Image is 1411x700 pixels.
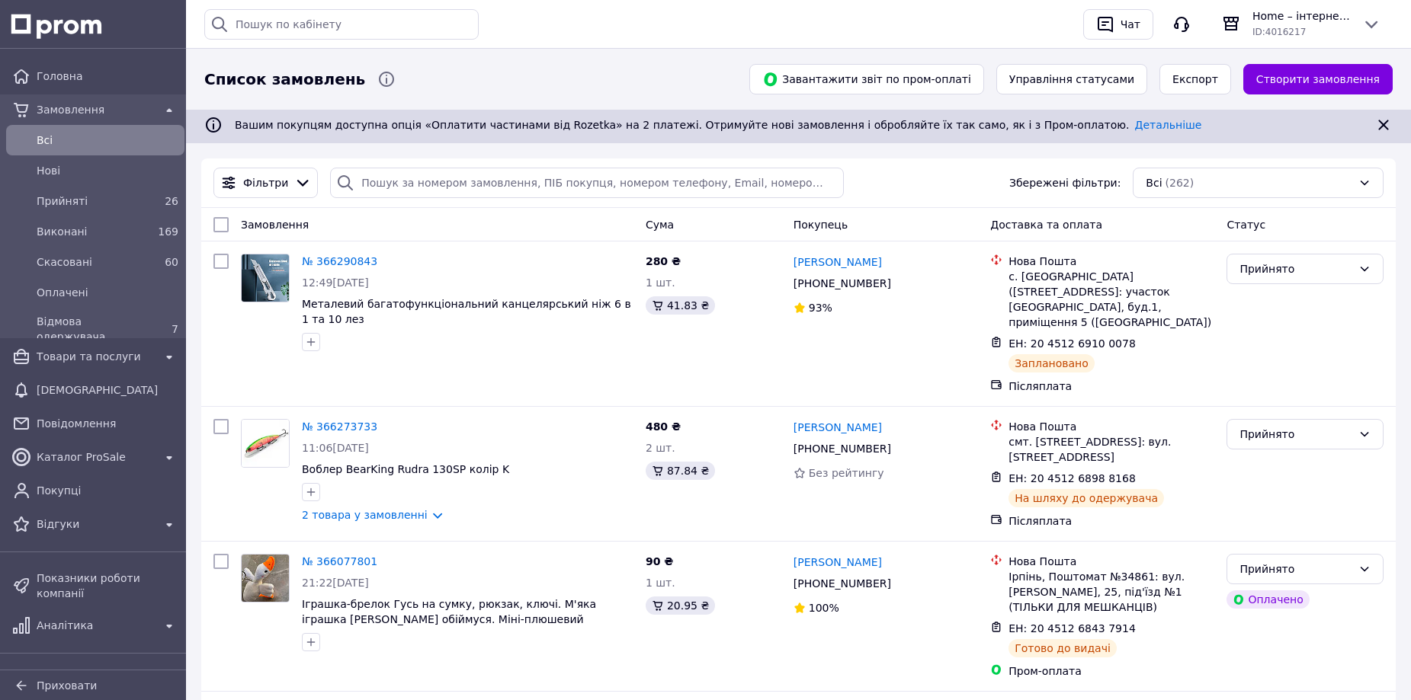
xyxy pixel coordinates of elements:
span: Виконані [37,224,148,239]
input: Пошук по кабінету [204,9,479,40]
span: 60 [165,256,178,268]
img: Фото товару [242,420,289,467]
div: Прийнято [1239,261,1352,277]
span: Приховати [37,679,97,692]
div: 87.84 ₴ [646,462,715,480]
div: Післяплата [1009,513,1214,529]
a: Фото товару [241,554,290,603]
span: Cума [646,219,674,231]
span: Замовлення [241,219,309,231]
button: Чат [1083,9,1153,40]
span: 169 [158,225,178,238]
div: На шляху до одержувача [1009,489,1164,507]
button: Експорт [1159,64,1231,94]
span: Доставка та оплата [990,219,1102,231]
span: Головна [37,69,178,84]
div: Заплановано [1009,354,1095,372]
div: 41.83 ₴ [646,296,715,315]
a: Воблер BearKing Rudra 130SP колір K [302,463,509,475]
button: Завантажити звіт по пром-оплаті [749,64,984,94]
span: Статус [1227,219,1265,231]
span: 11:06[DATE] [302,442,369,454]
div: Готово до видачі [1009,639,1117,657]
span: 93% [809,302,832,314]
span: Вашим покупцям доступна опція «Оплатити частинами від Rozetka» на 2 платежі. Отримуйте нові замов... [235,119,1201,131]
a: № 366273733 [302,420,377,433]
a: Іграшка-брелок Гусь на сумку, рюкзак, ключі. М'яка іграшка [PERSON_NAME] обіймуся. Міні-плюшевий ... [302,598,596,641]
span: Показники роботи компанії [37,571,178,601]
span: Оплачені [37,285,178,300]
div: 20.95 ₴ [646,596,715,615]
span: Товари та послуги [37,349,154,364]
div: с. [GEOGRAPHIC_DATA] ([STREET_ADDRESS]: участок [GEOGRAPHIC_DATA], буд.1, приміщення 5 ([GEOGRAPH... [1009,269,1214,330]
span: ЕН: 20 4512 6898 8168 [1009,472,1136,484]
span: Фільтри [243,175,288,190]
div: Післяплата [1009,379,1214,394]
a: Фото товару [241,254,290,302]
div: Нова Пошта [1009,419,1214,434]
span: Прийняті [37,193,148,209]
div: Прийнято [1239,561,1352,577]
span: ID: 4016217 [1252,27,1306,37]
div: [PHONE_NUMBER] [790,438,894,459]
a: Фото товару [241,419,290,468]
div: Оплачено [1227,590,1309,609]
span: 2 шт. [646,442,675,454]
span: 7 [172,323,178,335]
div: смт. [STREET_ADDRESS]: вул. [STREET_ADDRESS] [1009,434,1214,465]
a: [PERSON_NAME] [794,555,882,570]
span: Аналітика [37,618,154,633]
span: 21:22[DATE] [302,577,369,589]
img: Фото товару [242,254,289,302]
div: Нова Пошта [1009,254,1214,269]
span: 12:49[DATE] [302,276,369,289]
div: Пром-оплата [1009,663,1214,679]
span: Замовлення [37,102,154,117]
span: Відмова одержувача [37,314,148,344]
a: Детальніше [1135,119,1202,131]
span: 280 ₴ [646,255,681,267]
a: 2 товара у замовленні [302,509,428,521]
span: 480 ₴ [646,420,681,433]
a: Металевий багатофункціональний канцелярський ніж 6 в 1 та 10 лез [302,298,631,325]
span: Без рейтингу [809,467,884,479]
button: Управління статусами [996,64,1147,94]
span: Скасовані [37,254,148,270]
span: Home – інтернет-магазин товарів для дому [1252,8,1350,24]
div: Чат [1118,13,1143,36]
a: Створити замовлення [1243,64,1393,94]
span: 26 [165,195,178,207]
span: Всi [37,133,178,148]
a: [PERSON_NAME] [794,420,882,435]
span: 90 ₴ [646,555,673,567]
span: Список замовлень [204,69,365,91]
span: Повідомлення [37,416,178,431]
span: 1 шт. [646,276,675,289]
span: Покупці [37,483,178,498]
span: 1 шт. [646,577,675,589]
input: Пошук за номером замовлення, ПІБ покупця, номером телефону, Email, номером накладної [330,168,843,198]
a: № 366290843 [302,255,377,267]
span: Відгуки [37,516,154,532]
span: Всі [1146,175,1162,190]
div: Ірпінь, Поштомат №34861: вул. [PERSON_NAME], 25, під'їзд №1 (ТІЛЬКИ ДЛЯ МЕШКАНЦІВ) [1009,569,1214,615]
div: Прийнято [1239,426,1352,443]
span: Нові [37,163,178,178]
a: № 366077801 [302,555,377,567]
span: Покупець [794,219,848,231]
a: [PERSON_NAME] [794,254,882,270]
span: Збережені фільтри: [1009,175,1121,190]
span: Каталог ProSale [37,449,154,465]
img: Фото товару [242,555,289,602]
span: ЕН: 20 4512 6910 0078 [1009,337,1136,350]
span: 100% [809,602,839,614]
div: [PHONE_NUMBER] [790,273,894,294]
span: (262) [1166,177,1195,189]
div: Нова Пошта [1009,554,1214,569]
div: [PHONE_NUMBER] [790,573,894,594]
span: [DEMOGRAPHIC_DATA] [37,382,178,398]
span: ЕН: 20 4512 6843 7914 [1009,622,1136,634]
